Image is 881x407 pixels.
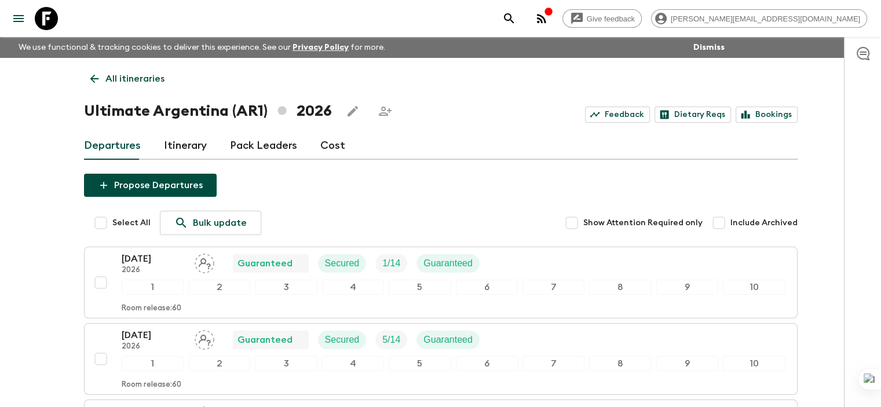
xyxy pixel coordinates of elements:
p: 2026 [122,266,185,275]
span: Include Archived [730,217,798,229]
p: Guaranteed [423,256,473,270]
div: 6 [456,280,518,295]
div: 1 [122,280,184,295]
p: Secured [325,333,360,347]
p: [DATE] [122,252,185,266]
div: 2 [188,280,250,295]
div: Secured [318,331,367,349]
div: 9 [656,280,718,295]
a: Give feedback [562,9,642,28]
div: 5 [389,280,451,295]
button: [DATE]2026Assign pack leaderGuaranteedSecuredTrip FillGuaranteed12345678910Room release:60 [84,247,798,318]
span: Share this itinerary [374,100,397,123]
div: 8 [589,356,651,371]
div: 8 [589,280,651,295]
div: 10 [723,280,785,295]
button: [DATE]2026Assign pack leaderGuaranteedSecuredTrip FillGuaranteed12345678910Room release:60 [84,323,798,395]
p: Bulk update [193,216,247,230]
div: 1 [122,356,184,371]
div: 4 [322,356,384,371]
p: Room release: 60 [122,380,181,390]
a: Feedback [585,107,650,123]
div: 10 [723,356,785,371]
p: [DATE] [122,328,185,342]
a: Pack Leaders [230,132,297,160]
span: Give feedback [580,14,641,23]
span: [PERSON_NAME][EMAIL_ADDRESS][DOMAIN_NAME] [664,14,867,23]
div: 3 [255,280,317,295]
p: 2026 [122,342,185,351]
button: Dismiss [690,39,728,56]
p: 5 / 14 [382,333,400,347]
a: Departures [84,132,141,160]
div: 7 [522,356,584,371]
div: 5 [389,356,451,371]
button: Edit this itinerary [341,100,364,123]
div: [PERSON_NAME][EMAIL_ADDRESS][DOMAIN_NAME] [651,9,867,28]
p: Room release: 60 [122,304,181,313]
a: Cost [320,132,345,160]
button: search adventures [498,7,521,30]
div: Trip Fill [375,254,407,273]
a: Bulk update [160,211,261,235]
span: Show Attention Required only [583,217,703,229]
p: Guaranteed [423,333,473,347]
a: Dietary Reqs [655,107,731,123]
span: Assign pack leader [195,257,214,266]
p: Secured [325,256,360,270]
button: menu [7,7,30,30]
p: We use functional & tracking cookies to deliver this experience. See our for more. [14,37,390,58]
div: 7 [522,280,584,295]
span: Select All [112,217,151,229]
div: 3 [255,356,317,371]
a: Bookings [736,107,798,123]
p: Guaranteed [237,256,293,270]
div: Secured [318,254,367,273]
p: All itineraries [105,72,164,86]
h1: Ultimate Argentina (AR1) 2026 [84,100,332,123]
button: Propose Departures [84,174,217,197]
a: Privacy Policy [293,43,349,52]
div: 9 [656,356,718,371]
p: Guaranteed [237,333,293,347]
a: All itineraries [84,67,171,90]
span: Assign pack leader [195,333,214,343]
div: 4 [322,280,384,295]
div: 6 [456,356,518,371]
p: 1 / 14 [382,256,400,270]
div: 2 [188,356,250,371]
div: Trip Fill [375,331,407,349]
a: Itinerary [164,132,207,160]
